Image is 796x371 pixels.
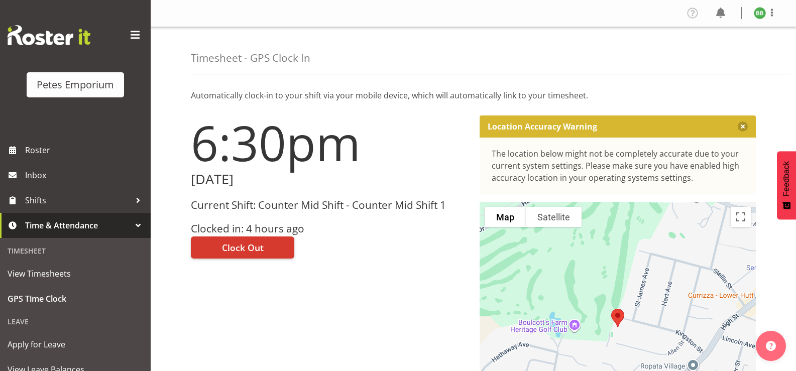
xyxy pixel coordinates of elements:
button: Close message [738,121,748,132]
a: GPS Time Clock [3,286,148,311]
div: Leave [3,311,148,332]
p: Location Accuracy Warning [488,121,597,132]
span: Apply for Leave [8,337,143,352]
span: Clock Out [222,241,264,254]
button: Show street map [485,207,526,227]
h1: 6:30pm [191,115,468,170]
a: Apply for Leave [3,332,148,357]
h3: Clocked in: 4 hours ago [191,223,468,234]
button: Feedback - Show survey [777,151,796,219]
span: Shifts [25,193,131,208]
span: GPS Time Clock [8,291,143,306]
a: View Timesheets [3,261,148,286]
h3: Current Shift: Counter Mid Shift - Counter Mid Shift 1 [191,199,468,211]
div: Petes Emporium [37,77,114,92]
span: Inbox [25,168,146,183]
button: Toggle fullscreen view [731,207,751,227]
img: beena-bist9974.jpg [754,7,766,19]
h2: [DATE] [191,172,468,187]
span: Roster [25,143,146,158]
span: Feedback [782,161,791,196]
span: Time & Attendance [25,218,131,233]
button: Show satellite imagery [526,207,582,227]
img: help-xxl-2.png [766,341,776,351]
h4: Timesheet - GPS Clock In [191,52,310,64]
img: Rosterit website logo [8,25,90,45]
div: Timesheet [3,240,148,261]
button: Clock Out [191,236,294,259]
p: Automatically clock-in to your shift via your mobile device, which will automatically link to you... [191,89,756,101]
span: View Timesheets [8,266,143,281]
div: The location below might not be completely accurate due to your current system settings. Please m... [492,148,744,184]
